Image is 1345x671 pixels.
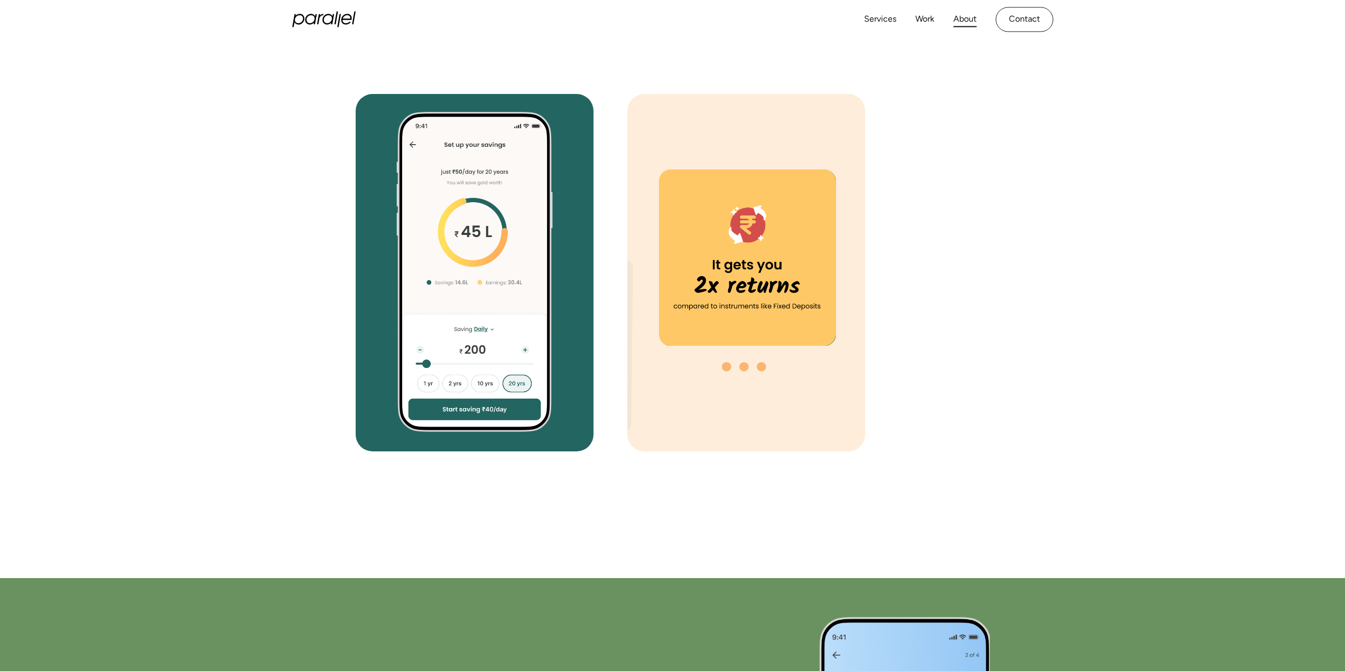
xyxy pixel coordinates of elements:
[396,111,553,432] img: mobile mockup lottie
[996,7,1053,32] a: Contact
[915,12,934,27] a: Work
[864,12,896,27] a: Services
[953,12,977,27] a: About
[292,12,356,27] a: home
